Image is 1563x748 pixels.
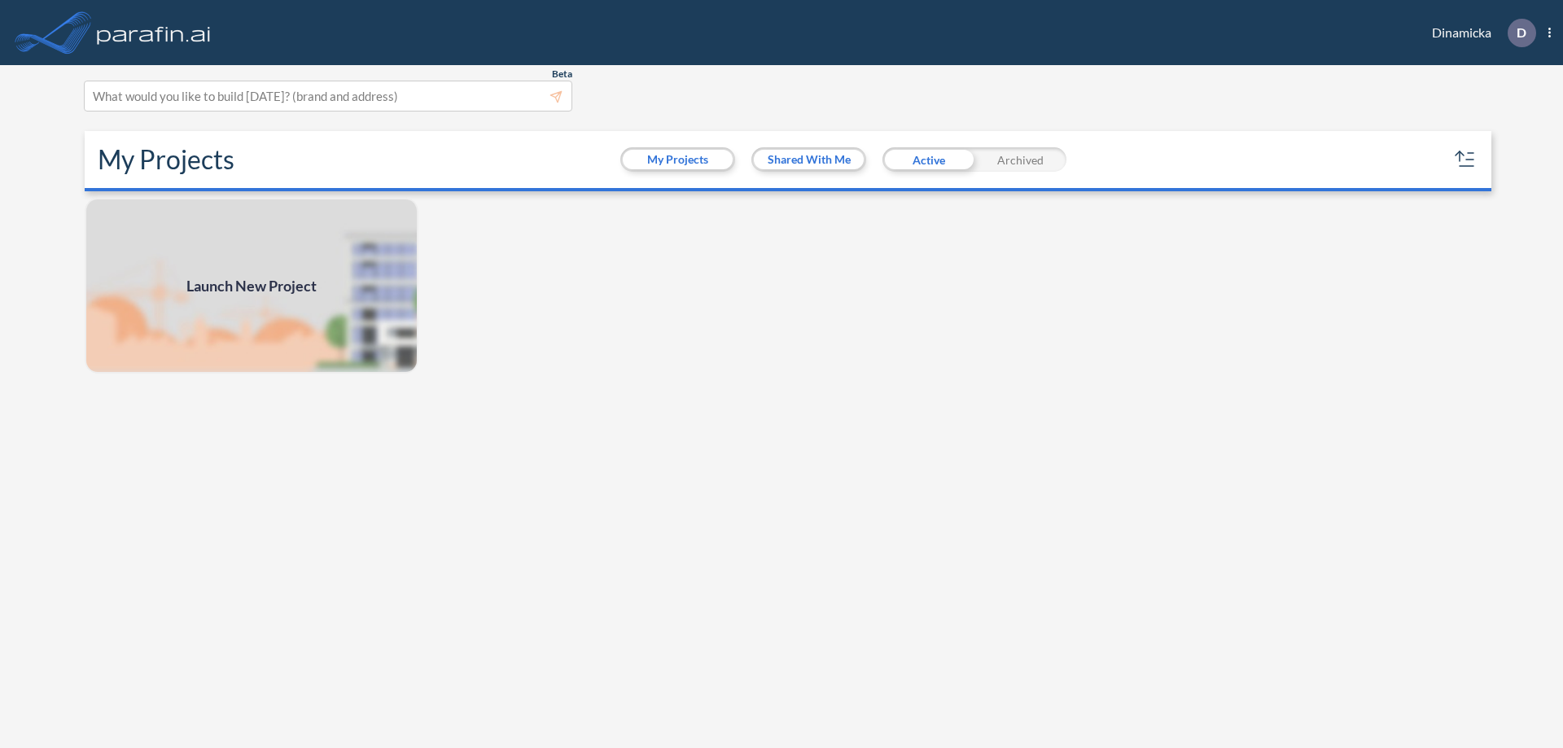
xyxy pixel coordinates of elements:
[974,147,1066,172] div: Archived
[85,198,418,374] a: Launch New Project
[882,147,974,172] div: Active
[94,16,214,49] img: logo
[754,150,864,169] button: Shared With Me
[623,150,733,169] button: My Projects
[186,275,317,297] span: Launch New Project
[85,198,418,374] img: add
[1408,19,1551,47] div: Dinamicka
[1452,147,1478,173] button: sort
[98,144,234,175] h2: My Projects
[552,68,572,81] span: Beta
[1517,25,1526,40] p: D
